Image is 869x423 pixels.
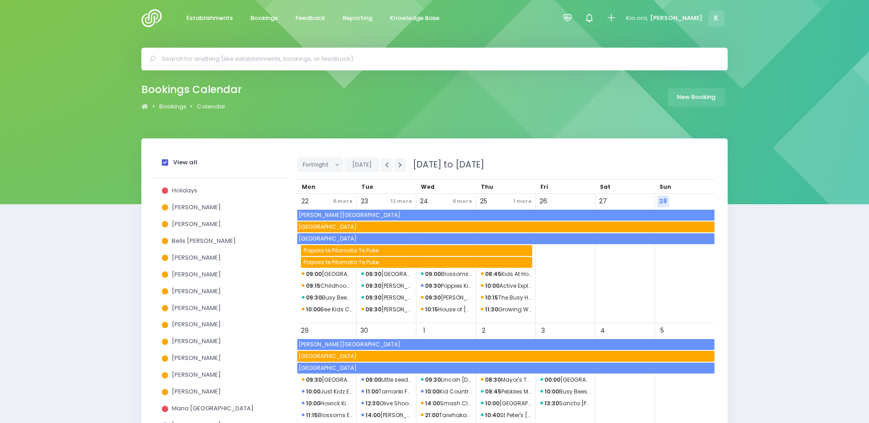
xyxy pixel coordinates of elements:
[481,398,531,409] span: St Kilda Kindergarten
[302,374,352,385] span: Totara Park Kindergarten
[172,320,221,329] span: [PERSON_NAME]
[302,292,352,303] span: Busy Bees Mapua
[421,292,471,303] span: Linton Kindergarten
[365,305,381,313] strong: 09:30
[485,376,501,384] strong: 08:30
[365,388,379,395] strong: 11:00
[345,157,380,172] button: [DATE]
[302,280,352,291] span: Childhood Concepts Lower Hutt ( Birch St) - Wellington
[331,195,355,207] span: 5 more
[302,269,352,280] span: Marton Childcare Centre
[365,270,381,278] strong: 09:30
[421,183,434,191] span: Wed
[544,399,559,407] strong: 13:30
[365,376,381,384] strong: 09:00
[544,388,559,395] strong: 10:00
[361,292,412,303] span: Annabel's Educare
[481,386,531,397] span: Pebbles Montessori
[540,398,591,409] span: Sancta Maria Montessori - St Albans
[172,220,221,228] span: [PERSON_NAME]
[197,102,225,111] a: Calendar
[421,269,471,280] span: Blossoms Educare Rolleston
[299,325,311,337] span: 29
[418,195,430,207] span: 24
[485,294,498,301] strong: 10:15
[421,386,471,397] span: Kid Country Saint Johns
[657,195,669,207] span: 28
[297,233,714,244] span: De La Salle College
[297,157,343,172] button: Fortnight
[485,399,499,407] strong: 10:00
[388,195,415,207] span: 12 more
[361,183,373,191] span: Tue
[425,399,440,407] strong: 14:00
[306,376,322,384] strong: 09:30
[306,294,322,301] strong: 09:30
[302,245,532,256] span: Poipoia te Pitomata Te Puke
[172,253,221,262] span: [PERSON_NAME]
[303,158,331,172] span: Fortnight
[481,269,531,280] span: Kids At Home Hamilton 1
[172,270,221,279] span: [PERSON_NAME]
[302,304,352,315] span: Bee Kids Childcare Centre
[425,270,441,278] strong: 09:00
[656,325,669,337] span: 5
[173,158,197,167] strong: View all
[172,354,221,362] span: [PERSON_NAME]
[481,280,531,291] span: Active Explorers Upper Hutt
[481,374,531,385] span: Mayor's Task Force for Jobs Kawerau
[485,270,501,278] strong: 08:45
[540,183,548,191] span: Fri
[361,398,412,409] span: Olive Shoots Early Childhood Centre
[361,386,412,397] span: Tamariki Footsteps Christian Community Preschool
[600,183,610,191] span: Sat
[626,14,648,23] span: Kia ora,
[297,339,714,350] span: Dawson School
[450,195,474,207] span: 6 more
[425,388,439,395] strong: 10:00
[365,282,381,290] strong: 09:30
[421,374,471,385] span: Lincoln Union Church Holiday Programme
[485,411,500,419] strong: 10:40
[481,410,531,421] span: St Peter's Anglican Preschool
[650,14,703,23] span: [PERSON_NAME]
[361,280,412,291] span: Annabel's Educare
[709,10,724,26] span: K
[172,203,221,211] span: [PERSON_NAME]
[478,195,490,207] span: 25
[250,14,278,23] span: Bookings
[172,287,221,295] span: [PERSON_NAME]
[302,410,352,421] span: Blossoms Educare - Otara
[425,376,441,384] strong: 09:30
[172,337,221,345] span: [PERSON_NAME]
[421,304,471,315] span: House of Wonder Forest Lake
[358,325,370,337] span: 30
[537,325,549,337] span: 3
[159,102,186,111] a: Bookings
[302,386,352,397] span: Just Kidz Educare Henderson
[343,14,372,23] span: Reporting
[597,195,609,207] span: 27
[306,270,322,278] strong: 09:00
[172,404,254,413] span: Mana [GEOGRAPHIC_DATA]
[511,195,534,207] span: 1 more
[335,10,380,27] a: Reporting
[297,351,714,362] span: Makauri School
[481,183,493,191] span: Thu
[306,399,320,407] strong: 10:00
[365,399,380,407] strong: 12:30
[297,221,714,232] span: Makauri School
[306,388,320,395] strong: 10:00
[358,195,370,207] span: 23
[361,269,412,280] span: Richmond Preschool
[365,294,381,301] strong: 09:30
[365,411,380,419] strong: 14:00
[306,411,318,419] strong: 11:15
[162,52,715,66] input: Search for anything (like establishments, bookings, or feedback)
[668,88,725,107] a: New Booking
[421,410,471,421] span: Taiwhakaea Holiday Programme
[361,410,412,421] span: Kelly's Preschool
[361,304,412,315] span: Nga Rito o Te Puawaitanga Early Childhood Centre
[295,14,325,23] span: Feedback
[597,325,609,337] span: 4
